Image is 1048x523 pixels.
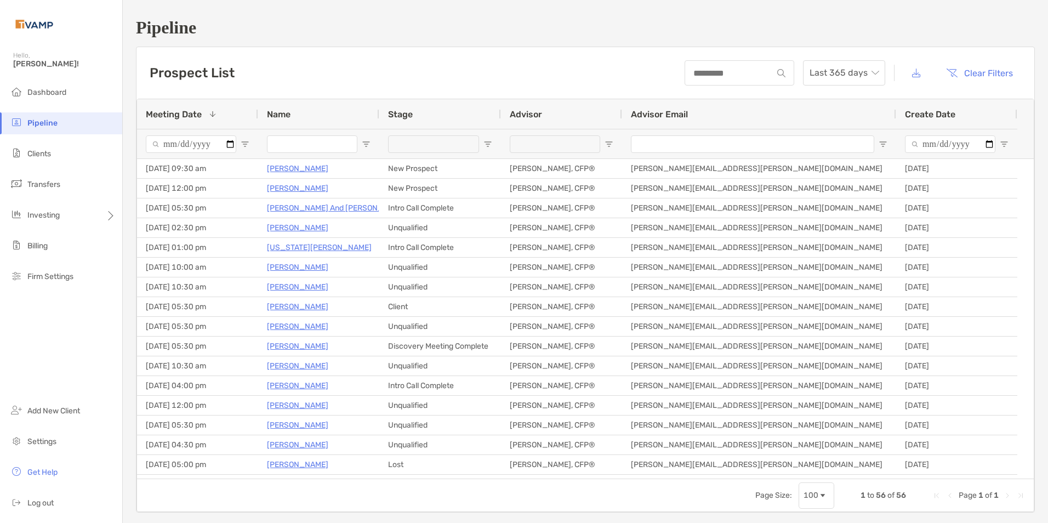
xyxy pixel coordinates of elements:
a: [PERSON_NAME] [267,399,328,412]
div: [DATE] [896,475,1017,494]
div: [DATE] [896,218,1017,237]
div: [DATE] [896,416,1017,435]
span: Meeting Date [146,109,202,120]
div: [DATE] 01:00 pm [137,238,258,257]
div: [PERSON_NAME], CFP® [501,455,622,474]
span: Page [959,491,977,500]
a: [PERSON_NAME] [267,300,328,314]
div: New Prospect [379,179,501,198]
span: Pipeline [27,118,58,128]
a: [PERSON_NAME] [267,181,328,195]
img: Zoe Logo [13,4,55,44]
div: Previous Page [946,491,954,500]
div: [DATE] [896,198,1017,218]
div: Intro Call Complete [379,376,501,395]
img: clients icon [10,146,23,160]
span: 1 [994,491,999,500]
div: Discovery Meeting Complete [379,337,501,356]
span: 56 [876,491,886,500]
div: [DATE] 09:30 am [137,159,258,178]
p: [PERSON_NAME] [267,280,328,294]
p: [PERSON_NAME] [267,438,328,452]
img: logout icon [10,496,23,509]
div: [DATE] 05:30 pm [137,198,258,218]
span: Dashboard [27,88,66,97]
div: Unqualified [379,396,501,415]
div: [PERSON_NAME][EMAIL_ADDRESS][PERSON_NAME][DOMAIN_NAME] [622,297,896,316]
div: [PERSON_NAME][EMAIL_ADDRESS][PERSON_NAME][DOMAIN_NAME] [622,455,896,474]
div: Page Size: [755,491,792,500]
div: Last Page [1016,491,1025,500]
div: [DATE] [896,356,1017,376]
div: [DATE] [896,455,1017,474]
div: [PERSON_NAME], CFP® [501,258,622,277]
div: Client [379,297,501,316]
div: Lost [379,455,501,474]
a: [PERSON_NAME] And [PERSON_NAME] [267,201,407,215]
a: [PERSON_NAME] [267,162,328,175]
div: [PERSON_NAME], CFP® [501,159,622,178]
div: [DATE] [896,435,1017,454]
div: [DATE] 05:30 pm [137,416,258,435]
div: [DATE] 10:30 am [137,277,258,297]
div: [PERSON_NAME][EMAIL_ADDRESS][PERSON_NAME][DOMAIN_NAME] [622,198,896,218]
div: [PERSON_NAME], CFP® [501,376,622,395]
div: Unqualified [379,317,501,336]
div: [DATE] 05:30 pm [137,337,258,356]
div: Unqualified [379,277,501,297]
div: Unqualified [379,258,501,277]
span: Advisor [510,109,542,120]
div: [DATE] [896,396,1017,415]
span: of [985,491,992,500]
div: [DATE] 04:00 pm [137,376,258,395]
button: Open Filter Menu [362,140,371,149]
div: Intro Call Complete [379,238,501,257]
img: investing icon [10,208,23,221]
a: [PERSON_NAME] [267,320,328,333]
div: [DATE] 05:30 pm [137,317,258,336]
img: pipeline icon [10,116,23,129]
div: [PERSON_NAME], CFP® [501,297,622,316]
div: [DATE] [896,238,1017,257]
input: Name Filter Input [267,135,357,153]
img: input icon [777,69,785,77]
div: [DATE] 05:30 pm [137,475,258,494]
div: [PERSON_NAME][EMAIL_ADDRESS][PERSON_NAME][DOMAIN_NAME] [622,416,896,435]
a: [PERSON_NAME] [267,477,328,491]
span: Add New Client [27,406,80,416]
a: [PERSON_NAME] [267,379,328,393]
img: add_new_client icon [10,403,23,417]
div: [DATE] [896,179,1017,198]
img: firm-settings icon [10,269,23,282]
p: [PERSON_NAME] [267,339,328,353]
div: [PERSON_NAME], CFP® [501,356,622,376]
div: [PERSON_NAME], CFP® [501,416,622,435]
button: Open Filter Menu [879,140,887,149]
button: Open Filter Menu [1000,140,1009,149]
div: [DATE] [896,159,1017,178]
div: [DATE] 10:00 am [137,258,258,277]
div: [PERSON_NAME], CFP® [501,435,622,454]
a: [US_STATE][PERSON_NAME] [267,241,372,254]
a: [PERSON_NAME] [267,458,328,471]
div: [DATE] [896,297,1017,316]
span: 1 [978,491,983,500]
div: [PERSON_NAME], CFP® [501,396,622,415]
div: [PERSON_NAME][EMAIL_ADDRESS][PERSON_NAME][DOMAIN_NAME] [622,435,896,454]
div: Unqualified [379,416,501,435]
h3: Prospect List [150,65,235,81]
p: [PERSON_NAME] [267,260,328,274]
span: to [867,491,874,500]
div: [DATE] 10:30 am [137,356,258,376]
a: [PERSON_NAME] [267,221,328,235]
div: Page Size [799,482,834,509]
span: of [887,491,895,500]
a: [PERSON_NAME] [267,418,328,432]
div: [PERSON_NAME][EMAIL_ADDRESS][PERSON_NAME][DOMAIN_NAME] [622,396,896,415]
